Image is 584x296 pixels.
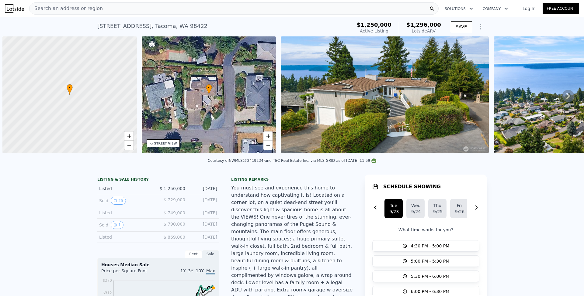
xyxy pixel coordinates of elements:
button: Solutions [440,3,478,14]
span: + [127,132,131,140]
a: Zoom out [263,141,273,150]
span: $ 869,000 [164,235,185,240]
div: • [67,84,73,95]
span: 10Y [196,268,204,273]
button: Fri9/26 [450,199,468,218]
div: Listing remarks [231,177,353,182]
a: Zoom in [263,131,273,141]
div: • [206,84,212,95]
img: Lotside [5,4,24,13]
span: − [266,141,270,149]
div: Lotside ARV [406,28,441,34]
a: Zoom out [124,141,134,150]
span: 3Y [188,268,193,273]
span: Max [206,268,215,274]
div: [DATE] [190,185,217,192]
div: Fri [455,202,464,209]
span: $ 749,000 [164,210,185,215]
div: [DATE] [190,197,217,205]
button: 5:30 PM - 6:00 PM [372,270,479,282]
div: [DATE] [190,210,217,216]
div: Listed [99,234,153,240]
span: 5:30 PM - 6:00 PM [411,273,450,279]
span: • [67,85,73,90]
button: Tue9/23 [384,199,403,218]
div: Listed [99,185,153,192]
button: View historical data [111,221,123,229]
div: [DATE] [190,234,217,240]
span: 6:00 PM - 6:30 PM [411,288,450,294]
div: 9/24 [411,209,420,215]
tspan: $312 [103,291,112,295]
h1: SCHEDULE SHOWING [383,183,441,190]
div: 9/25 [433,209,442,215]
div: Sold [99,221,153,229]
button: Company [478,3,513,14]
span: + [266,132,270,140]
p: What time works for you? [372,227,479,233]
button: Show Options [474,21,487,33]
span: 1Y [180,268,186,273]
span: − [127,141,131,149]
span: $ 729,000 [164,197,185,202]
div: STREET VIEW [154,141,177,146]
span: 4:30 PM - 5:00 PM [411,243,450,249]
div: Listed [99,210,153,216]
span: • [206,85,212,90]
button: Thu9/25 [428,199,447,218]
div: [STREET_ADDRESS] , Tacoma , WA 98422 [97,22,207,30]
button: View historical data [111,197,126,205]
div: 9/26 [455,209,464,215]
span: $ 1,250,000 [159,186,185,191]
span: $ 790,000 [164,222,185,226]
div: Tue [389,202,398,209]
tspan: $370 [103,278,112,283]
span: $1,296,000 [406,22,441,28]
div: [DATE] [190,221,217,229]
a: Zoom in [124,131,134,141]
div: Price per Square Foot [101,268,158,277]
div: LISTING & SALE HISTORY [97,177,219,183]
div: 9/23 [389,209,398,215]
div: Rent [185,250,202,258]
img: NWMLS Logo [371,158,376,163]
img: Sale: 167680325 Parcel: 100639762 [281,36,489,153]
span: $1,250,000 [357,22,391,28]
div: Sold [99,197,153,205]
button: 4:30 PM - 5:00 PM [372,240,479,252]
span: Search an address or region [30,5,103,12]
a: Free Account [543,3,579,14]
button: Wed9/24 [406,199,425,218]
span: 5:00 PM - 5:30 PM [411,258,450,264]
div: Courtesy of NWMLS (#2419234) and TEC Real Estate Inc. via MLS GRID as of [DATE] 11:59 [208,158,376,163]
div: Houses Median Sale [101,262,215,268]
span: Active Listing [360,29,388,33]
div: Thu [433,202,442,209]
button: SAVE [451,21,472,32]
div: Sale [202,250,219,258]
a: Log In [515,5,543,12]
div: Wed [411,202,420,209]
button: 5:00 PM - 5:30 PM [372,255,479,267]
